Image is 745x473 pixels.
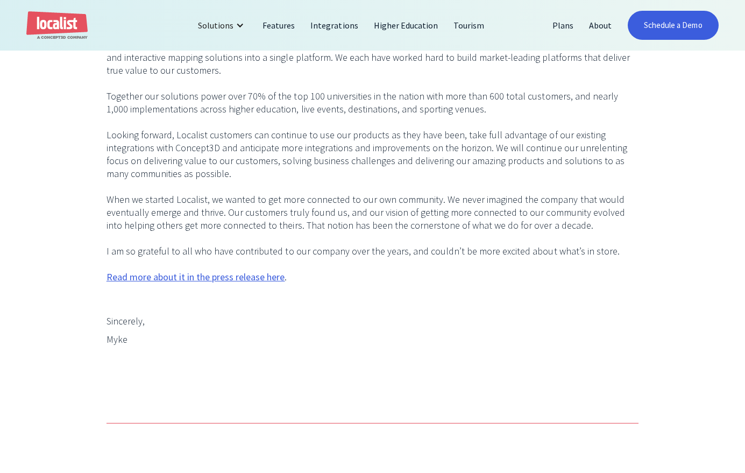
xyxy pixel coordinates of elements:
p: Sincerely, [107,302,638,328]
a: Tourism [446,12,492,38]
a: Higher Education [366,12,446,38]
a: Integrations [303,12,366,38]
div: Solutions [198,19,233,32]
a: Schedule a Demo [628,11,718,40]
p: ‍ [107,351,638,364]
a: Read more about it in the press release here [107,271,285,284]
div: Solutions [190,12,255,38]
a: About [581,12,620,38]
a: Plans [545,12,581,38]
p: Myke [107,333,638,346]
a: home [26,11,88,40]
a: Features [255,12,303,38]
